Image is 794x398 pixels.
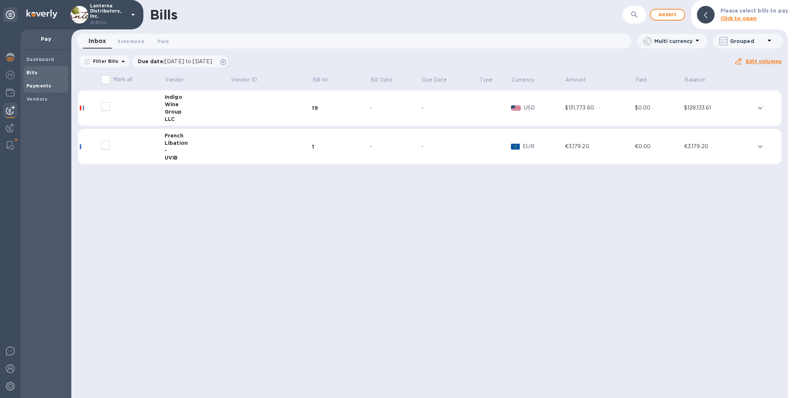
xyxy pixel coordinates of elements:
[421,143,479,150] div: -
[650,9,685,21] button: Addbill
[132,55,228,67] div: Due date:[DATE] to [DATE]
[150,7,177,22] h1: Bills
[26,96,48,102] b: Vendors
[165,108,230,115] div: Group
[755,103,766,114] button: expand row
[512,76,534,84] p: Currency
[90,3,127,26] p: Lanterna Distributors, Inc.
[165,76,184,84] p: Vendor
[312,143,370,150] div: 1
[511,105,521,111] img: USD
[90,19,127,26] p: Admin
[524,104,565,112] p: USD
[565,76,595,84] span: Amount
[523,143,565,150] p: EUR
[371,76,392,84] p: Bill Date
[165,139,230,147] div: Libation
[313,76,328,84] p: Bill №
[654,37,693,45] p: Multi currency
[26,70,37,75] b: Bills
[118,37,144,45] span: Scheduled
[720,15,757,21] b: Click to open
[138,58,216,65] p: Due date :
[636,76,657,84] span: Paid
[165,132,230,139] div: French
[755,141,766,152] button: expand row
[480,76,493,84] p: Type
[231,76,257,84] p: Vendor ID
[657,10,679,19] span: Add bill
[313,76,337,84] span: Bill №
[565,104,635,112] div: $131,773.60
[165,58,212,64] span: [DATE] to [DATE]
[165,93,230,101] div: Indigo
[26,57,54,62] b: Dashboard
[231,76,267,84] span: Vendor ID
[165,101,230,108] div: Wine
[421,104,479,112] div: -
[165,115,230,123] div: LLC
[26,83,51,89] b: Payments
[422,76,447,84] p: Due Date
[89,36,106,46] span: Inbox
[684,104,754,112] div: $128,133.61
[684,143,754,150] div: €3,179.20
[684,76,705,84] p: Balance
[165,154,230,161] div: UVIB
[720,8,788,14] b: Please select bills to pay
[165,147,230,154] div: -
[565,76,586,84] p: Amount
[3,7,18,22] div: Unpin categories
[6,71,15,79] img: Foreign exchange
[312,104,370,112] div: 19
[746,58,782,64] u: Edit columns
[635,104,684,112] div: $0.00
[370,143,421,150] div: -
[113,76,132,83] p: Mark all
[636,76,647,84] p: Paid
[370,104,421,112] div: -
[158,37,169,45] span: Paid
[26,10,57,18] img: Logo
[565,143,635,150] div: €3,179.20
[635,143,684,150] div: €0.00
[6,88,15,97] img: Wallets
[26,35,65,43] p: Pay
[165,76,193,84] span: Vendor
[684,76,715,84] span: Balance
[730,37,765,45] p: Grouped
[90,58,119,64] p: Filter Bills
